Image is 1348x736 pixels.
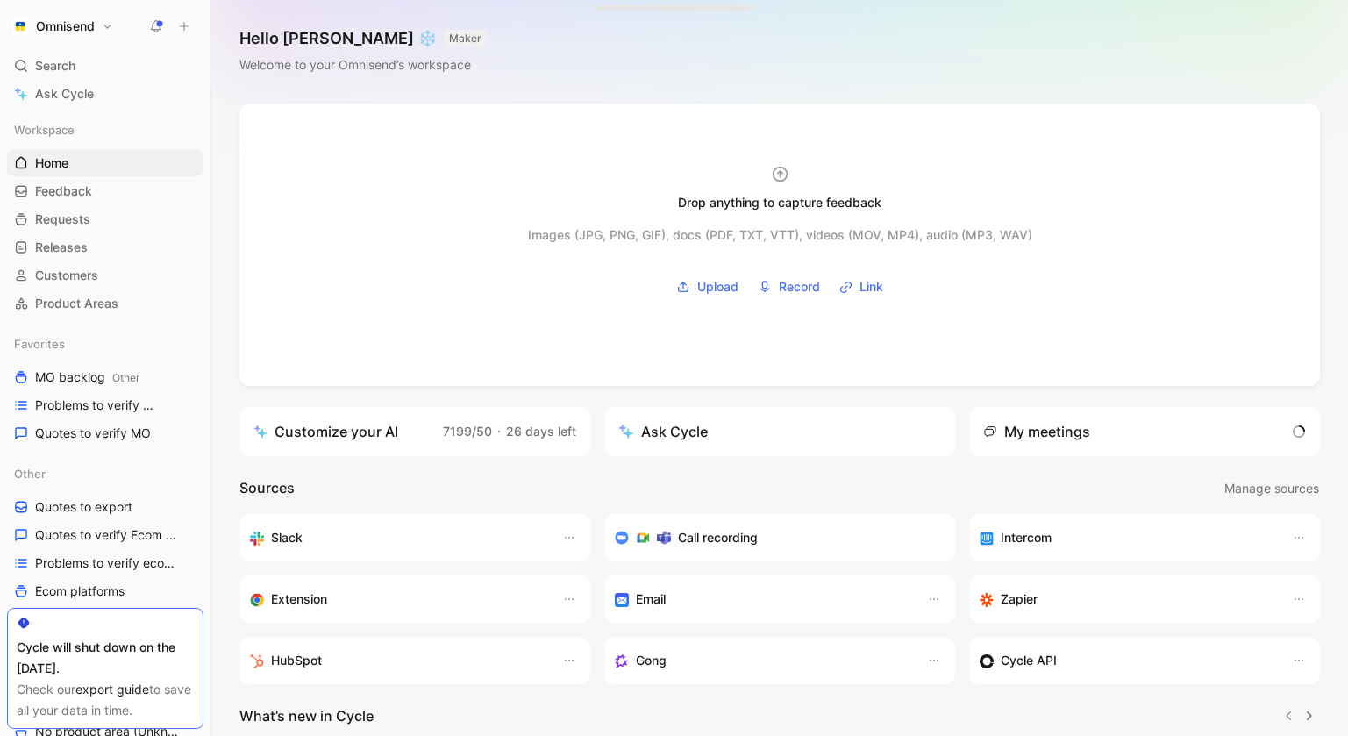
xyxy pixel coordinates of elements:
[35,368,139,387] span: MO backlog
[980,527,1274,548] div: Sync your customers, send feedback and get updates in Intercom
[7,150,203,176] a: Home
[271,650,322,671] h3: HubSpot
[1224,478,1319,499] span: Manage sources
[271,589,327,610] h3: Extension
[271,527,303,548] h3: Slack
[35,425,151,442] span: Quotes to verify MO
[7,14,118,39] button: OmnisendOmnisend
[1001,589,1038,610] h3: Zapier
[7,331,203,357] div: Favorites
[17,637,194,679] div: Cycle will shut down on the [DATE].
[7,550,203,576] a: Problems to verify ecom platforms
[1001,527,1052,548] h3: Intercom
[35,211,90,228] span: Requests
[7,234,203,261] a: Releases
[35,55,75,76] span: Search
[14,335,65,353] span: Favorites
[697,276,738,297] span: Upload
[636,650,667,671] h3: Gong
[1001,650,1057,671] h3: Cycle API
[615,650,909,671] div: Capture feedback from your incoming calls
[36,18,95,34] h1: Omnisend
[239,407,590,456] a: Customize your AI7199/50·26 days left
[35,582,125,600] span: Ecom platforms
[7,117,203,143] div: Workspace
[7,206,203,232] a: Requests
[7,420,203,447] a: Quotes to verify MO
[239,28,487,49] h1: Hello [PERSON_NAME] ❄️
[678,192,881,213] div: Drop anything to capture feedback
[17,679,194,721] div: Check our to save all your data in time.
[35,526,182,544] span: Quotes to verify Ecom platforms
[7,178,203,204] a: Feedback
[239,705,374,726] h2: What’s new in Cycle
[618,421,708,442] div: Ask Cycle
[35,397,159,414] span: Problems to verify MO
[636,589,666,610] h3: Email
[779,276,820,297] span: Record
[35,154,68,172] span: Home
[443,424,492,439] span: 7199/50
[506,424,576,439] span: 26 days left
[14,121,75,139] span: Workspace
[250,527,545,548] div: Sync your customers, send feedback and get updates in Slack
[980,589,1274,610] div: Capture feedback from thousands of sources with Zapier (survey results, recordings, sheets, etc).
[615,527,931,548] div: Record & transcribe meetings from Zoom, Meet & Teams.
[528,225,1032,246] div: Images (JPG, PNG, GIF), docs (PDF, TXT, VTT), videos (MOV, MP4), audio (MP3, WAV)
[14,465,46,482] span: Other
[7,578,203,604] a: Ecom platforms
[35,239,88,256] span: Releases
[7,364,203,390] a: MO backlogOther
[7,522,203,548] a: Quotes to verify Ecom platforms
[7,461,203,487] div: Other
[35,83,94,104] span: Ask Cycle
[35,267,98,284] span: Customers
[35,295,118,312] span: Product Areas
[752,274,826,300] button: Record
[7,262,203,289] a: Customers
[35,498,132,516] span: Quotes to export
[980,650,1274,671] div: Sync customers & send feedback from custom sources. Get inspired by our favorite use case
[615,589,909,610] div: Forward emails to your feedback inbox
[859,276,883,297] span: Link
[7,81,203,107] a: Ask Cycle
[444,30,487,47] button: MAKER
[833,274,889,300] button: Link
[253,421,398,442] div: Customize your AI
[7,290,203,317] a: Product Areas
[1223,477,1320,500] button: Manage sources
[7,392,203,418] a: Problems to verify MO
[35,182,92,200] span: Feedback
[35,554,183,572] span: Problems to verify ecom platforms
[7,494,203,520] a: Quotes to export
[497,424,501,439] span: ·
[678,527,758,548] h3: Call recording
[11,18,29,35] img: Omnisend
[7,606,203,632] a: Reforge
[604,407,955,456] button: Ask Cycle
[112,371,139,384] span: Other
[75,682,149,697] a: export guide
[670,274,745,300] button: Upload
[250,589,545,610] div: Capture feedback from anywhere on the web
[983,421,1090,442] div: My meetings
[7,53,203,79] div: Search
[239,54,487,75] div: Welcome to your Omnisend’s workspace
[239,477,295,500] h2: Sources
